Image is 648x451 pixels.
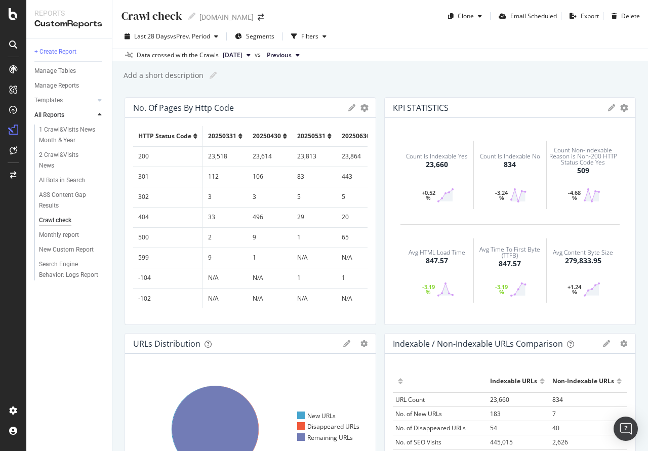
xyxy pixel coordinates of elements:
[39,125,98,146] div: 1 Crawl&Visits News Month & Year
[34,110,95,120] a: All Reports
[133,248,203,268] td: 599
[480,153,540,159] div: Count Is Indexable No
[39,175,85,186] div: AI Bots in Search
[552,373,614,389] div: Non-Indexable URLs
[34,18,104,30] div: CustomReports
[134,32,170,40] span: Last 28 Days
[203,248,248,268] td: 9
[444,8,486,24] button: Clone
[287,28,331,45] button: Filters
[490,409,501,418] span: 183
[490,438,513,446] span: 445,015
[203,268,248,288] td: N/A
[248,248,292,268] td: 1
[337,288,381,308] td: N/A
[39,150,105,171] a: 2 Crawl&Visits News
[248,167,292,187] td: 106
[248,268,292,288] td: N/A
[395,395,425,404] span: URL Count
[395,424,466,432] span: No. of Disappeared URLs
[123,70,204,80] div: Add a short description
[39,190,96,211] div: ASS Content Gap Results
[133,227,203,248] td: 500
[188,13,195,20] i: Edit report name
[34,110,64,120] div: All Reports
[203,146,248,167] td: 23,518
[39,215,71,226] div: Crawl check
[34,66,76,76] div: Manage Tables
[170,32,210,40] span: vs Prev. Period
[337,187,381,207] td: 5
[614,417,638,441] div: Open Intercom Messenger
[406,153,468,159] div: Count Is Indexable Yes
[34,47,76,57] div: + Create Report
[490,424,497,432] span: 54
[248,288,292,308] td: N/A
[549,147,618,166] div: Count Non-Indexable Reason is Non-200 HTTP Status Code Yes
[607,8,640,24] button: Delete
[267,51,292,60] span: Previous
[133,167,203,187] td: 301
[138,132,191,140] span: HTTP Status Code
[621,12,640,20] div: Delete
[393,103,449,113] div: KPI STATISTICS
[208,132,236,140] span: 20250331
[39,215,105,226] a: Crawl check
[510,12,557,20] div: Email Scheduled
[203,167,248,187] td: 112
[125,97,376,325] div: No. of pages by http codegeargearHTTP Status Code2025033120250430202505312025063020023,51823,6142...
[297,412,336,420] div: New URLs
[203,288,248,308] td: N/A
[248,146,292,167] td: 23,614
[292,187,337,207] td: 5
[39,230,79,240] div: Monthly report
[553,250,613,256] div: Avg Content Byte Size
[34,66,105,76] a: Manage Tables
[360,340,368,347] div: gear
[133,103,234,113] div: No. of pages by http code
[499,259,521,269] div: 847.57
[133,187,203,207] td: 302
[246,32,274,40] span: Segments
[39,125,105,146] a: 1 Crawl&Visits News Month & Year
[133,268,203,288] td: -104
[39,190,105,211] a: ASS Content Gap Results
[384,97,636,325] div: KPI STATISTICSgeargearCount Is Indexable Yes23,660+0.52 %Count Is Indexable No834-3.24 %Count Non...
[393,339,563,349] div: Indexable / Non-Indexable URLs Comparison
[120,28,222,45] button: Last 28 DaysvsPrev. Period
[133,339,200,349] div: URLs Distribution
[39,244,105,255] a: New Custom Report
[297,132,326,140] span: 20250531
[577,166,589,176] div: 509
[292,227,337,248] td: 1
[495,8,557,24] button: Email Scheduled
[255,50,263,59] span: vs
[476,247,544,259] div: Avg Time To First Byte (TTFB)
[203,207,248,227] td: 33
[292,207,337,227] td: 29
[203,187,248,207] td: 3
[248,207,292,227] td: 496
[39,259,99,280] div: Search Engine Behavior: Logs Report
[337,248,381,268] td: N/A
[566,190,583,200] div: -4.68 %
[120,8,182,24] div: Crawl check
[552,395,563,404] span: 834
[395,409,442,418] span: No. of New URLs
[34,95,95,106] a: Templates
[337,146,381,167] td: 23,864
[490,373,537,389] div: Indexable URLs
[34,80,79,91] div: Manage Reports
[253,132,281,140] span: 20250430
[409,250,465,256] div: Avg HTML Load Time
[565,256,601,266] div: 279,833.95
[552,409,556,418] span: 7
[133,146,203,167] td: 200
[552,424,559,432] span: 40
[223,51,242,60] span: 2025 Jul. 31st
[210,72,217,79] i: Edit report name
[39,150,95,171] div: 2 Crawl&Visits News
[565,8,599,24] button: Export
[258,14,264,21] div: arrow-right-arrow-left
[337,227,381,248] td: 65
